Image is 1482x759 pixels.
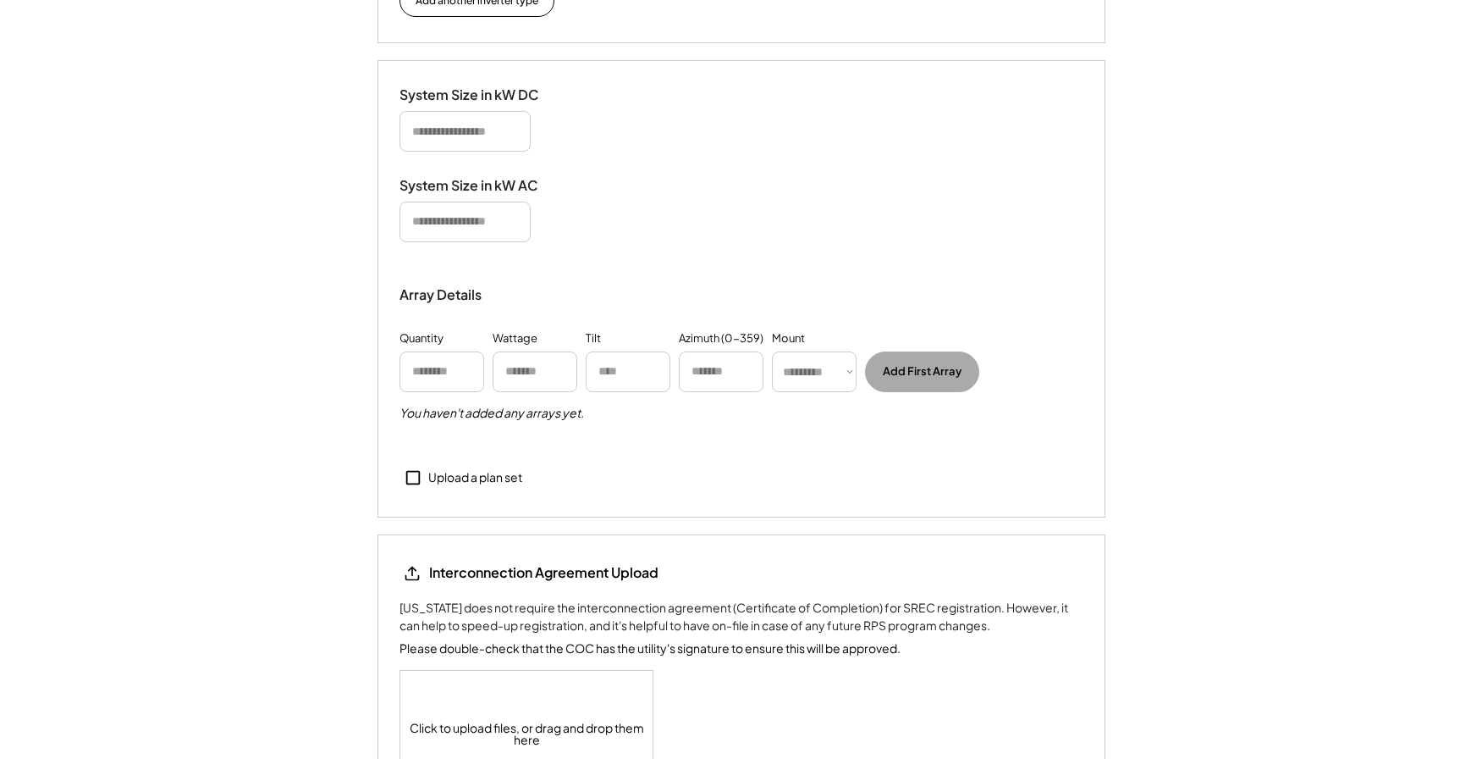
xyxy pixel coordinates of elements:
div: Tilt [586,330,601,347]
div: System Size in kW DC [399,86,569,104]
div: Interconnection Agreement Upload [429,563,658,582]
div: Please double-check that the COC has the utility's signature to ensure this will be approved. [399,640,901,657]
div: Quantity [399,330,443,347]
h5: You haven't added any arrays yet. [399,405,584,422]
div: Mount [772,330,805,347]
div: [US_STATE] does not require the interconnection agreement (Certificate of Completion) for SREC re... [399,599,1083,634]
div: Wattage [493,330,537,347]
div: Azimuth (0-359) [679,330,763,347]
button: Add First Array [865,352,979,392]
div: Upload a plan set [428,469,522,486]
div: System Size in kW AC [399,177,569,195]
div: Array Details [399,285,484,305]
